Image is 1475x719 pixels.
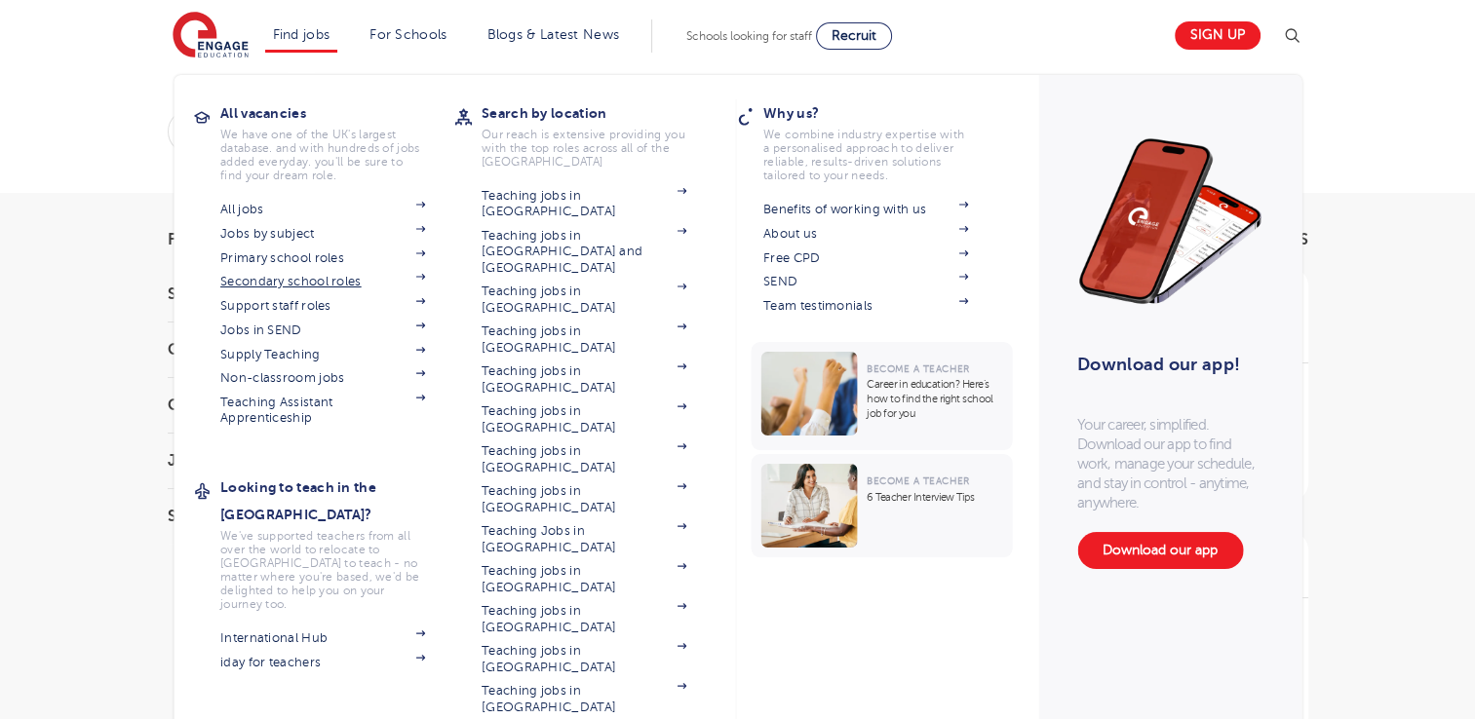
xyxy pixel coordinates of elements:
[220,473,454,528] h3: Looking to teach in the [GEOGRAPHIC_DATA]?
[832,28,876,43] span: Recruit
[220,347,425,362] a: Supply Teaching
[482,523,686,555] a: Teaching Jobs in [GEOGRAPHIC_DATA]
[482,323,686,356] a: Teaching jobs in [GEOGRAPHIC_DATA]
[1077,415,1262,512] p: Your career, simplified. Download our app to find work, manage your schedule, and stay in control...
[751,454,1017,557] a: Become a Teacher6 Teacher Interview Tips
[816,22,892,50] a: Recruit
[220,298,425,314] a: Support staff roles
[482,603,686,635] a: Teaching jobs in [GEOGRAPHIC_DATA]
[482,284,686,316] a: Teaching jobs in [GEOGRAPHIC_DATA]
[369,27,446,42] a: For Schools
[220,370,425,386] a: Non-classroom jobs
[482,443,686,475] a: Teaching jobs in [GEOGRAPHIC_DATA]
[220,529,425,611] p: We've supported teachers from all over the world to relocate to [GEOGRAPHIC_DATA] to teach - no m...
[867,363,969,374] span: Become a Teacher
[482,363,686,396] a: Teaching jobs in [GEOGRAPHIC_DATA]
[1175,21,1261,50] a: Sign up
[220,655,425,670] a: iday for teachers
[867,475,969,486] span: Become a Teacher
[220,226,425,242] a: Jobs by subject
[168,342,382,358] h3: County
[482,683,686,715] a: Teaching jobs in [GEOGRAPHIC_DATA]
[867,377,1002,421] p: Career in education? Here’s how to find the right school job for you
[220,473,454,611] a: Looking to teach in the [GEOGRAPHIC_DATA]?We've supported teachers from all over the world to rel...
[168,453,382,469] h3: Job Type
[220,630,425,646] a: International Hub
[482,403,686,435] a: Teaching jobs in [GEOGRAPHIC_DATA]
[220,99,454,127] h3: All vacancies
[482,128,686,169] p: Our reach is extensive providing you with the top roles across all of the [GEOGRAPHIC_DATA]
[763,202,968,217] a: Benefits of working with us
[763,250,968,266] a: Free CPD
[168,509,382,524] h3: Sector
[220,128,425,182] p: We have one of the UK's largest database. and with hundreds of jobs added everyday. you'll be sur...
[482,483,686,515] a: Teaching jobs in [GEOGRAPHIC_DATA]
[763,128,968,182] p: We combine industry expertise with a personalised approach to deliver reliable, results-driven so...
[220,274,425,289] a: Secondary school roles
[220,395,425,427] a: Teaching Assistant Apprenticeship
[220,250,425,266] a: Primary school roles
[220,99,454,182] a: All vacanciesWe have one of the UK's largest database. and with hundreds of jobs added everyday. ...
[751,342,1017,450] a: Become a TeacherCareer in education? Here’s how to find the right school job for you
[1077,532,1243,569] a: Download our app
[482,99,716,127] h3: Search by location
[763,226,968,242] a: About us
[168,286,382,302] h3: Start Date
[168,109,1093,154] div: Submit
[482,643,686,675] a: Teaching jobs in [GEOGRAPHIC_DATA]
[168,397,382,413] h3: City
[482,563,686,595] a: Teaching jobs in [GEOGRAPHIC_DATA]
[763,298,968,314] a: Team testimonials
[482,99,716,169] a: Search by locationOur reach is extensive providing you with the top roles across all of the [GEOG...
[763,274,968,289] a: SEND
[487,27,620,42] a: Blogs & Latest News
[763,99,997,182] a: Why us?We combine industry expertise with a personalised approach to deliver reliable, results-dr...
[763,99,997,127] h3: Why us?
[220,322,425,338] a: Jobs in SEND
[220,202,425,217] a: All jobs
[168,232,226,247] span: Filters
[173,12,249,60] img: Engage Education
[867,490,1002,505] p: 6 Teacher Interview Tips
[686,29,812,43] span: Schools looking for staff
[273,27,330,42] a: Find jobs
[482,188,686,220] a: Teaching jobs in [GEOGRAPHIC_DATA]
[1077,343,1254,386] h3: Download our app!
[482,228,686,276] a: Teaching jobs in [GEOGRAPHIC_DATA] and [GEOGRAPHIC_DATA]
